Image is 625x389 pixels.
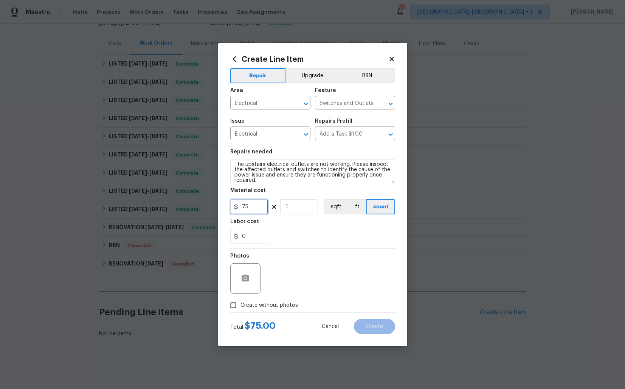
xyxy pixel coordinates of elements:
[230,55,388,63] h2: Create Line Item
[230,119,245,124] h5: Issue
[385,129,396,140] button: Open
[230,253,249,259] h5: Photos
[310,319,351,334] button: Cancel
[230,68,286,83] button: Repair
[230,159,395,183] textarea: The upstairs electrical outlets are not working. Please inspect the affected outlets and switches...
[230,322,276,331] div: Total
[315,88,336,93] h5: Feature
[245,321,276,330] span: $ 75.00
[324,199,347,214] button: sqft
[354,319,395,334] button: Create
[230,219,259,224] h5: Labor cost
[366,199,395,214] button: count
[340,68,395,83] button: BRN
[366,324,383,330] span: Create
[240,302,298,309] span: Create without photos
[322,324,339,330] span: Cancel
[230,88,243,93] h5: Area
[230,188,266,193] h5: Material cost
[230,149,272,155] h5: Repairs needed
[285,68,340,83] button: Upgrade
[301,129,311,140] button: Open
[301,98,311,109] button: Open
[315,119,352,124] h5: Repairs Prefill
[347,199,366,214] button: ft
[385,98,396,109] button: Open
